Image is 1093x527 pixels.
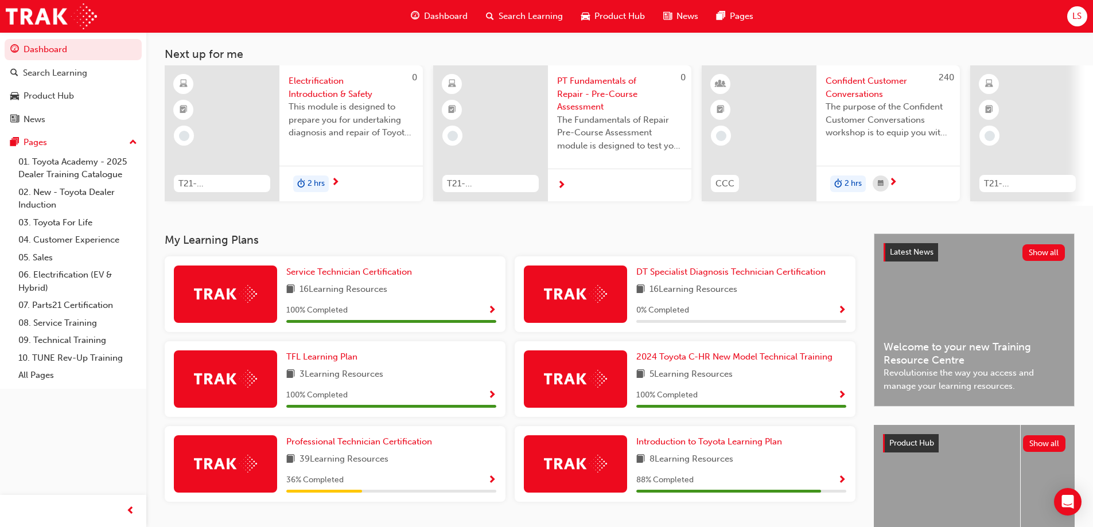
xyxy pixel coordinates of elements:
span: Professional Technician Certification [286,436,432,447]
span: booktick-icon [717,103,725,118]
span: 100 % Completed [286,389,348,402]
span: Show Progress [488,306,496,316]
a: Professional Technician Certification [286,435,437,448]
img: Trak [544,285,607,303]
span: duration-icon [834,177,842,192]
span: CCC [715,177,734,190]
span: 100 % Completed [286,304,348,317]
span: Show Progress [838,306,846,316]
img: Trak [194,285,257,303]
span: next-icon [889,178,897,188]
a: 02. New - Toyota Dealer Induction [14,184,142,214]
span: booktick-icon [448,103,456,118]
span: search-icon [10,68,18,79]
a: TFL Learning Plan [286,350,362,364]
span: calendar-icon [878,177,884,191]
a: News [5,109,142,130]
div: Product Hub [24,89,74,103]
a: 06. Electrification (EV & Hybrid) [14,266,142,296]
span: duration-icon [297,177,305,192]
span: Product Hub [889,438,934,448]
span: Service Technician Certification [286,267,412,277]
a: 01. Toyota Academy - 2025 Dealer Training Catalogue [14,153,142,184]
img: Trak [544,455,607,473]
span: The purpose of the Confident Customer Conversations workshop is to equip you with tools to commun... [826,100,951,139]
span: Welcome to your new Training Resource Centre [884,341,1065,366]
a: 03. Toyota For Life [14,214,142,232]
a: 07. Parts21 Certification [14,296,142,314]
span: LS [1072,10,1082,23]
span: Show Progress [838,475,846,486]
span: news-icon [663,9,672,24]
span: 0 [412,72,417,83]
span: Pages [730,10,753,23]
span: 8 Learning Resources [649,452,733,467]
span: 240 [939,72,954,83]
span: 36 % Completed [286,474,344,487]
a: 10. TUNE Rev-Up Training [14,349,142,367]
button: Show Progress [488,388,496,403]
span: booktick-icon [180,103,188,118]
button: Pages [5,132,142,153]
span: 2 hrs [308,177,325,190]
span: The Fundamentals of Repair Pre-Course Assessment module is designed to test your learning and und... [557,114,682,153]
div: News [24,113,45,126]
span: T21-FOD_DMM_PREREQ [984,177,1071,190]
span: book-icon [636,368,645,382]
a: 04. Customer Experience [14,231,142,249]
span: 2024 Toyota C-HR New Model Technical Training [636,352,833,362]
span: learningResourceType_ELEARNING-icon [180,77,188,92]
span: learningResourceType_ELEARNING-icon [985,77,993,92]
span: guage-icon [411,9,419,24]
a: Search Learning [5,63,142,84]
span: book-icon [636,452,645,467]
span: next-icon [557,181,566,191]
a: 0T21-PTFOR_PRE_EXAMPT Fundamentals of Repair - Pre-Course AssessmentThe Fundamentals of Repair Pr... [433,65,691,201]
span: News [676,10,698,23]
span: news-icon [10,115,19,125]
span: up-icon [129,135,137,150]
div: Search Learning [23,67,87,80]
span: Introduction to Toyota Learning Plan [636,436,782,447]
span: learningResourceType_INSTRUCTOR_LED-icon [717,77,725,92]
span: prev-icon [126,504,135,518]
span: Electrification Introduction & Safety [289,75,414,100]
a: Product HubShow all [883,434,1065,452]
a: Product Hub [5,85,142,107]
h3: My Learning Plans [165,233,855,247]
img: Trak [194,370,257,388]
img: Trak [194,455,257,473]
a: Trak [6,3,97,29]
span: Search Learning [499,10,563,23]
div: Open Intercom Messenger [1054,488,1082,516]
a: 09. Technical Training [14,331,142,349]
span: TFL Learning Plan [286,352,357,362]
span: pages-icon [717,9,725,24]
span: guage-icon [10,45,19,55]
span: Dashboard [424,10,468,23]
span: learningRecordVerb_NONE-icon [448,131,458,141]
span: car-icon [10,91,19,102]
span: 88 % Completed [636,474,694,487]
a: pages-iconPages [707,5,763,28]
span: book-icon [286,368,295,382]
a: news-iconNews [654,5,707,28]
h3: Next up for me [146,48,1093,61]
span: Confident Customer Conversations [826,75,951,100]
span: 5 Learning Resources [649,368,733,382]
a: 05. Sales [14,249,142,267]
a: Dashboard [5,39,142,60]
button: Show all [1022,244,1065,261]
span: T21-FOD_HVIS_PREREQ [178,177,266,190]
span: next-icon [331,178,340,188]
a: car-iconProduct Hub [572,5,654,28]
span: This module is designed to prepare you for undertaking diagnosis and repair of Toyota & Lexus Ele... [289,100,414,139]
a: 0T21-FOD_HVIS_PREREQElectrification Introduction & SafetyThis module is designed to prepare you f... [165,65,423,201]
span: 100 % Completed [636,389,698,402]
a: Latest NewsShow all [884,243,1065,261]
span: Revolutionise the way you access and manage your learning resources. [884,366,1065,392]
a: All Pages [14,366,142,384]
span: PT Fundamentals of Repair - Pre-Course Assessment [557,75,682,114]
button: DashboardSearch LearningProduct HubNews [5,37,142,132]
